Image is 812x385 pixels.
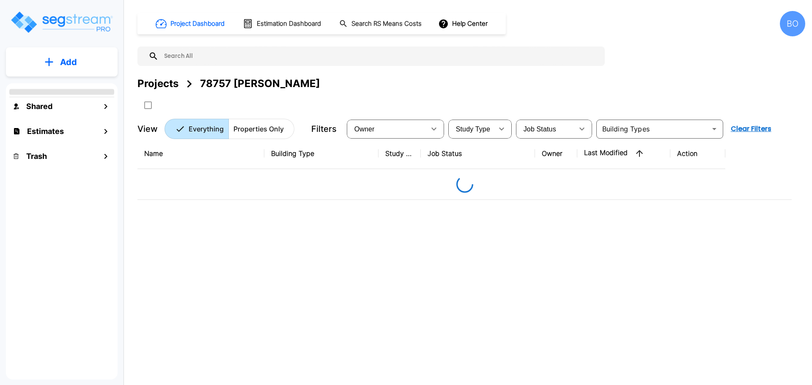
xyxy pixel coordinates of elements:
[137,138,264,169] th: Name
[26,150,47,162] h1: Trash
[577,138,670,169] th: Last Modified
[311,123,337,135] p: Filters
[140,97,156,114] button: SelectAll
[708,123,720,135] button: Open
[257,19,321,29] h1: Estimation Dashboard
[27,126,64,137] h1: Estimates
[228,119,294,139] button: Properties Only
[354,126,375,133] span: Owner
[152,14,229,33] button: Project Dashboard
[727,120,775,137] button: Clear Filters
[26,101,52,112] h1: Shared
[456,126,490,133] span: Study Type
[436,16,491,32] button: Help Center
[379,138,421,169] th: Study Type
[10,10,113,34] img: Logo
[524,126,556,133] span: Job Status
[336,16,426,32] button: Search RS Means Costs
[6,50,118,74] button: Add
[189,124,224,134] p: Everything
[351,19,422,29] h1: Search RS Means Costs
[170,19,225,29] h1: Project Dashboard
[60,56,77,68] p: Add
[670,138,725,169] th: Action
[200,76,320,91] div: 78757 [PERSON_NAME]
[137,123,158,135] p: View
[233,124,284,134] p: Properties Only
[518,117,573,141] div: Select
[348,117,425,141] div: Select
[599,123,707,135] input: Building Types
[159,46,601,66] input: Search All
[450,117,493,141] div: Select
[239,15,326,33] button: Estimation Dashboard
[165,119,294,139] div: Platform
[535,138,577,169] th: Owner
[780,11,805,36] div: BO
[165,119,229,139] button: Everything
[421,138,535,169] th: Job Status
[264,138,379,169] th: Building Type
[137,76,178,91] div: Projects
